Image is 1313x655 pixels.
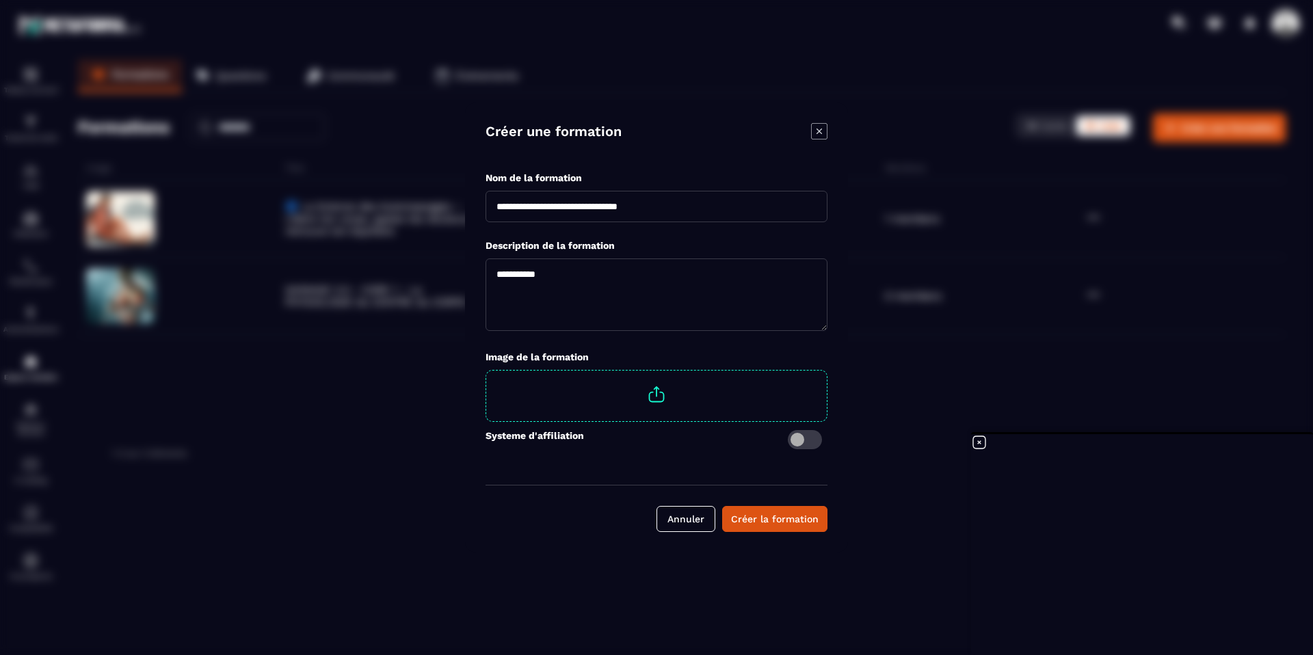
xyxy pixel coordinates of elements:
div: Créer la formation [731,512,819,526]
button: Créer la formation [722,506,827,532]
label: Systeme d'affiliation [486,430,584,449]
button: Annuler [656,506,715,532]
label: Nom de la formation [486,172,582,183]
label: Image de la formation [486,351,589,362]
h4: Créer une formation [486,123,622,142]
label: Description de la formation [486,240,615,251]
